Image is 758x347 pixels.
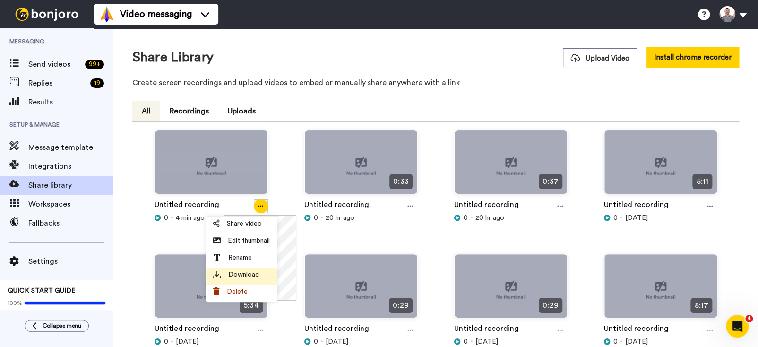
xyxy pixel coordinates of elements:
a: Untitled recording [304,199,369,213]
a: Untitled recording [155,199,219,213]
span: Settings [28,256,113,267]
span: QUICK START GUIDE [8,287,76,294]
div: 4 min ago [155,213,268,223]
button: Collapse menu [25,320,89,332]
span: 0 [164,213,168,223]
img: no-thumbnail.jpg [455,254,567,326]
span: Download [228,270,259,279]
button: Upload Video [563,48,637,67]
span: Results [28,96,113,108]
span: 5:34 [240,298,262,313]
a: Untitled recording [604,199,669,213]
div: [DATE] [454,337,568,347]
a: Untitled recording [155,323,219,337]
p: Create screen recordings and upload videos to embed or manually share anywhere with a link [132,77,739,88]
span: Message template [28,142,113,153]
a: Untitled recording [454,323,519,337]
span: Replies [28,78,86,89]
div: 20 hr ago [304,213,418,223]
span: Share video [227,219,262,228]
div: [DATE] [155,337,268,347]
span: Upload Video [570,53,629,63]
span: 100% [8,299,22,307]
img: no-thumbnail.jpg [604,254,717,326]
div: 19 [90,78,104,88]
h1: Share Library [132,50,214,65]
img: no-thumbnail.jpg [455,130,567,202]
div: [DATE] [604,337,717,347]
span: 0:29 [539,298,562,313]
span: Delete [227,287,248,296]
button: All [132,101,160,121]
span: 0 [164,337,168,347]
button: Uploads [218,101,265,121]
span: 5:11 [692,174,712,189]
div: 20 hr ago [454,213,568,223]
img: no-thumbnail.jpg [305,254,417,326]
button: Recordings [160,101,218,121]
a: Untitled recording [304,323,369,337]
img: no-thumbnail.jpg [604,130,717,202]
span: Video messaging [120,8,192,21]
div: 99 + [85,60,104,69]
span: Share library [28,180,113,191]
img: vm-color.svg [99,7,114,22]
span: Rename [228,253,252,262]
span: Collapse menu [43,322,81,330]
div: [DATE] [304,337,418,347]
span: 0:29 [389,298,412,313]
span: Integrations [28,161,113,172]
span: Send videos [28,59,81,70]
div: [DATE] [604,213,717,223]
img: no-thumbnail.jpg [155,130,267,202]
span: 0 [613,337,618,347]
span: 0:37 [539,174,562,189]
span: 4 [745,315,753,322]
span: 0 [464,213,468,223]
span: 0 [314,337,318,347]
span: 8:17 [690,298,712,313]
img: bj-logo-header-white.svg [11,8,82,21]
iframe: Intercom live chat [726,315,749,338]
button: Install chrome recorder [646,47,739,68]
img: no-thumbnail.jpg [155,254,267,326]
span: 0 [314,213,318,223]
span: Workspaces [28,199,113,210]
a: Untitled recording [604,323,669,337]
a: Untitled recording [454,199,519,213]
span: 0 [464,337,468,347]
img: no-thumbnail.jpg [305,130,417,202]
span: Edit thumbnail [228,236,270,245]
span: 0 [613,213,618,223]
span: 0:33 [389,174,412,189]
span: Fallbacks [28,217,113,229]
